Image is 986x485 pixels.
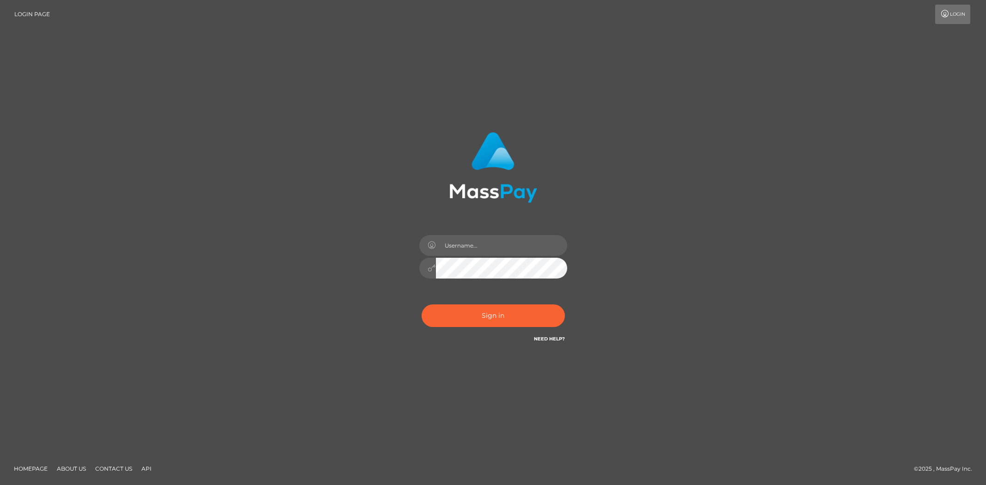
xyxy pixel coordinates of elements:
img: MassPay Login [449,132,537,203]
a: API [138,461,155,476]
a: Contact Us [92,461,136,476]
a: Need Help? [534,336,565,342]
a: Login Page [14,5,50,24]
input: Username... [436,235,567,256]
button: Sign in [422,304,565,327]
a: About Us [53,461,90,476]
a: Login [935,5,970,24]
div: © 2025 , MassPay Inc. [914,464,979,474]
a: Homepage [10,461,51,476]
